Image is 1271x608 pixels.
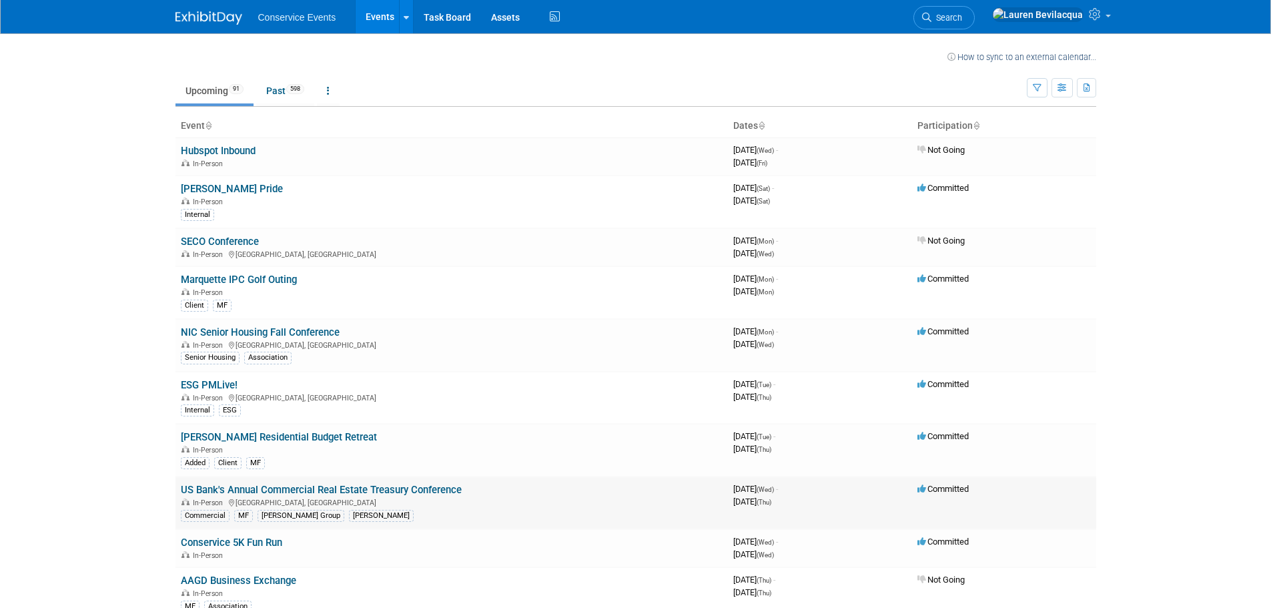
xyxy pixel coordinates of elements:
[917,431,969,441] span: Committed
[733,537,778,547] span: [DATE]
[757,589,771,597] span: (Thu)
[917,379,969,389] span: Committed
[219,404,241,416] div: ESG
[776,145,778,155] span: -
[181,392,723,402] div: [GEOGRAPHIC_DATA], [GEOGRAPHIC_DATA]
[776,537,778,547] span: -
[213,300,232,312] div: MF
[193,160,227,168] span: In-Person
[181,431,377,443] a: [PERSON_NAME] Residential Budget Retreat
[758,120,765,131] a: Sort by Start Date
[733,392,771,402] span: [DATE]
[181,394,189,400] img: In-Person Event
[733,497,771,507] span: [DATE]
[728,115,912,137] th: Dates
[733,575,775,585] span: [DATE]
[181,145,256,157] a: Hubspot Inbound
[286,84,304,94] span: 598
[992,7,1084,22] img: Lauren Bevilacqua
[733,587,771,597] span: [DATE]
[193,499,227,507] span: In-Person
[175,78,254,103] a: Upcoming91
[258,12,336,23] span: Conservice Events
[181,236,259,248] a: SECO Conference
[193,341,227,350] span: In-Person
[917,183,969,193] span: Committed
[776,236,778,246] span: -
[181,446,189,452] img: In-Person Event
[193,288,227,297] span: In-Person
[181,484,462,496] a: US Bank's Annual Commercial Real Estate Treasury Conference
[181,300,208,312] div: Client
[733,431,775,441] span: [DATE]
[757,238,774,245] span: (Mon)
[757,185,770,192] span: (Sat)
[205,120,211,131] a: Sort by Event Name
[181,352,240,364] div: Senior Housing
[181,341,189,348] img: In-Person Event
[733,484,778,494] span: [DATE]
[773,575,775,585] span: -
[917,274,969,284] span: Committed
[757,539,774,546] span: (Wed)
[181,537,282,549] a: Conservice 5K Fun Run
[733,274,778,284] span: [DATE]
[772,183,774,193] span: -
[733,183,774,193] span: [DATE]
[757,381,771,388] span: (Tue)
[776,326,778,336] span: -
[181,248,723,259] div: [GEOGRAPHIC_DATA], [GEOGRAPHIC_DATA]
[913,6,975,29] a: Search
[757,577,771,584] span: (Thu)
[193,394,227,402] span: In-Person
[912,115,1096,137] th: Participation
[757,147,774,154] span: (Wed)
[181,288,189,295] img: In-Person Event
[258,510,344,522] div: [PERSON_NAME] Group
[757,394,771,401] span: (Thu)
[181,183,283,195] a: [PERSON_NAME] Pride
[757,551,774,559] span: (Wed)
[931,13,962,23] span: Search
[181,160,189,166] img: In-Person Event
[181,551,189,558] img: In-Person Event
[757,160,767,167] span: (Fri)
[917,326,969,336] span: Committed
[917,236,965,246] span: Not Going
[193,589,227,598] span: In-Person
[733,248,774,258] span: [DATE]
[733,444,771,454] span: [DATE]
[733,549,774,559] span: [DATE]
[181,326,340,338] a: NIC Senior Housing Fall Conference
[917,145,965,155] span: Not Going
[181,499,189,505] img: In-Person Event
[776,484,778,494] span: -
[214,457,242,469] div: Client
[757,288,774,296] span: (Mon)
[181,575,296,587] a: AAGD Business Exchange
[234,510,253,522] div: MF
[181,589,189,596] img: In-Person Event
[733,158,767,168] span: [DATE]
[181,497,723,507] div: [GEOGRAPHIC_DATA], [GEOGRAPHIC_DATA]
[733,339,774,349] span: [DATE]
[175,115,728,137] th: Event
[181,274,297,286] a: Marquette IPC Golf Outing
[181,510,230,522] div: Commercial
[917,484,969,494] span: Committed
[733,145,778,155] span: [DATE]
[757,328,774,336] span: (Mon)
[757,486,774,493] span: (Wed)
[757,341,774,348] span: (Wed)
[193,250,227,259] span: In-Person
[181,404,214,416] div: Internal
[175,11,242,25] img: ExhibitDay
[757,198,770,205] span: (Sat)
[733,236,778,246] span: [DATE]
[181,379,238,391] a: ESG PMLive!
[193,551,227,560] span: In-Person
[181,457,209,469] div: Added
[757,250,774,258] span: (Wed)
[757,433,771,440] span: (Tue)
[256,78,314,103] a: Past598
